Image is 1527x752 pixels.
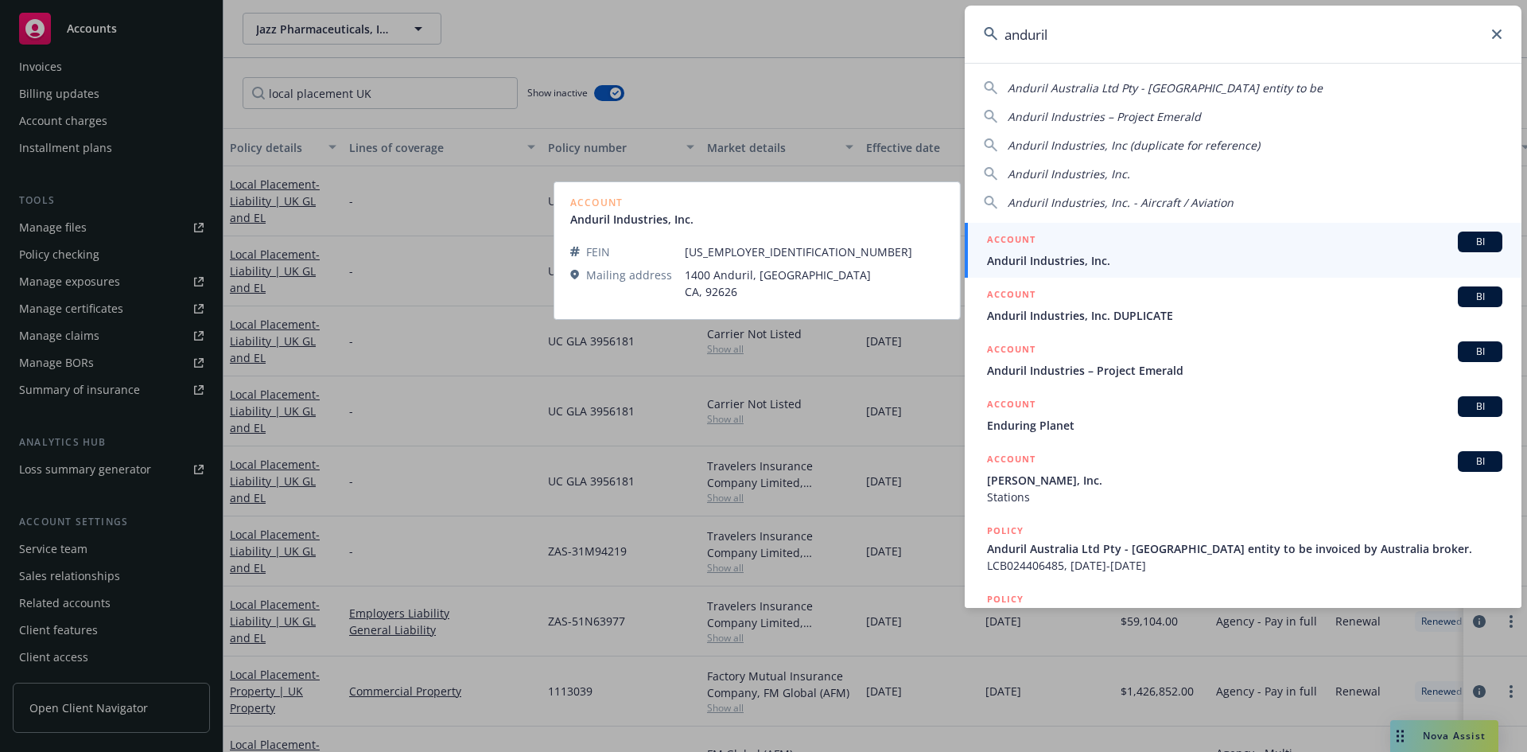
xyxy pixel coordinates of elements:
span: Anduril Industries – Project Emerald [1008,109,1201,124]
h5: ACCOUNT [987,232,1035,251]
a: ACCOUNTBI[PERSON_NAME], Inc.Stations [965,442,1521,514]
span: Anduril Industries, Inc (duplicate for reference) [1008,138,1260,153]
a: ACCOUNTBIAnduril Industries – Project Emerald [965,333,1521,388]
span: Anduril Industries, Inc. [987,252,1502,269]
span: BI [1464,290,1496,304]
h5: ACCOUNT [987,451,1035,470]
span: LCB024406485, [DATE]-[DATE] [987,557,1502,574]
a: ACCOUNTBIEnduring Planet [965,388,1521,442]
h5: POLICY [987,523,1024,539]
span: BI [1464,454,1496,469]
a: POLICY [965,583,1521,651]
span: Anduril Industries, Inc. DUPLICATE [987,307,1502,324]
span: Anduril Industries, Inc. - Aircraft / Aviation [1008,195,1234,210]
a: ACCOUNTBIAnduril Industries, Inc. DUPLICATE [965,278,1521,333]
span: Anduril Industries – Project Emerald [987,362,1502,379]
h5: ACCOUNT [987,341,1035,360]
span: BI [1464,235,1496,249]
span: BI [1464,399,1496,414]
a: POLICYAnduril Australia Ltd Pty - [GEOGRAPHIC_DATA] entity to be invoiced by Australia broker.LCB... [965,514,1521,583]
span: Enduring Planet [987,417,1502,434]
span: BI [1464,345,1496,359]
span: Anduril Industries, Inc. [1008,166,1130,181]
h5: POLICY [987,591,1024,607]
h5: ACCOUNT [987,286,1035,306]
h5: ACCOUNT [987,396,1035,415]
input: Search... [965,6,1521,63]
a: ACCOUNTBIAnduril Industries, Inc. [965,223,1521,278]
span: Anduril Australia Ltd Pty - [GEOGRAPHIC_DATA] entity to be invoiced by Australia broker. [987,540,1502,557]
span: Anduril Australia Ltd Pty - [GEOGRAPHIC_DATA] entity to be [1008,80,1323,95]
span: Stations [987,489,1502,505]
span: [PERSON_NAME], Inc. [987,472,1502,489]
